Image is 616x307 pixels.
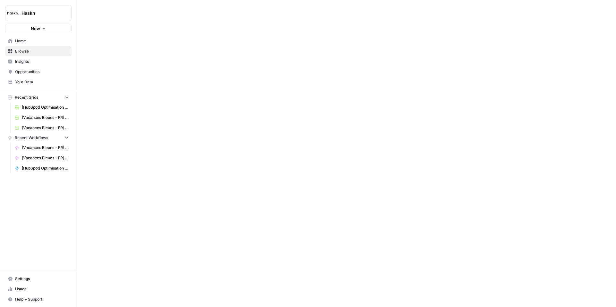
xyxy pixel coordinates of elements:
[5,93,72,102] button: Recent Grids
[15,48,69,54] span: Browse
[15,38,69,44] span: Home
[5,294,72,304] button: Help + Support
[5,274,72,284] a: Settings
[22,165,69,171] span: [HubSpot] Optimisation - Articles de blog
[15,286,69,292] span: Usage
[12,163,72,173] a: [HubSpot] Optimisation - Articles de blog
[7,7,19,19] img: Haskn Logo
[15,59,69,64] span: Insights
[15,276,69,282] span: Settings
[22,115,69,120] span: [Vacances Bleues - FR] Pages refonte sites hôtels - [GEOGRAPHIC_DATA] Grid
[5,67,72,77] a: Opportunities
[12,123,72,133] a: [Vacances Bleues - FR] Pages refonte sites hôtels - [GEOGRAPHIC_DATA]
[31,25,40,32] span: New
[12,102,72,112] a: [HubSpot] Optimisation - Articles de blog
[5,56,72,67] a: Insights
[21,10,60,16] span: Haskn
[5,284,72,294] a: Usage
[5,24,72,33] button: New
[22,125,69,131] span: [Vacances Bleues - FR] Pages refonte sites hôtels - [GEOGRAPHIC_DATA]
[5,77,72,87] a: Your Data
[5,133,72,143] button: Recent Workflows
[22,145,69,151] span: [Vacances Bleues - FR] Pages refonte sites hôtels - [GEOGRAPHIC_DATA]
[5,36,72,46] a: Home
[15,95,38,100] span: Recent Grids
[5,46,72,56] a: Browse
[12,143,72,153] a: [Vacances Bleues - FR] Pages refonte sites hôtels - [GEOGRAPHIC_DATA]
[15,79,69,85] span: Your Data
[5,5,72,21] button: Workspace: Haskn
[12,112,72,123] a: [Vacances Bleues - FR] Pages refonte sites hôtels - [GEOGRAPHIC_DATA] Grid
[22,155,69,161] span: [Vacances Bleues - FR] Pages refonte sites hôtels - [GEOGRAPHIC_DATA]
[15,296,69,302] span: Help + Support
[15,135,48,141] span: Recent Workflows
[12,153,72,163] a: [Vacances Bleues - FR] Pages refonte sites hôtels - [GEOGRAPHIC_DATA]
[15,69,69,75] span: Opportunities
[22,104,69,110] span: [HubSpot] Optimisation - Articles de blog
